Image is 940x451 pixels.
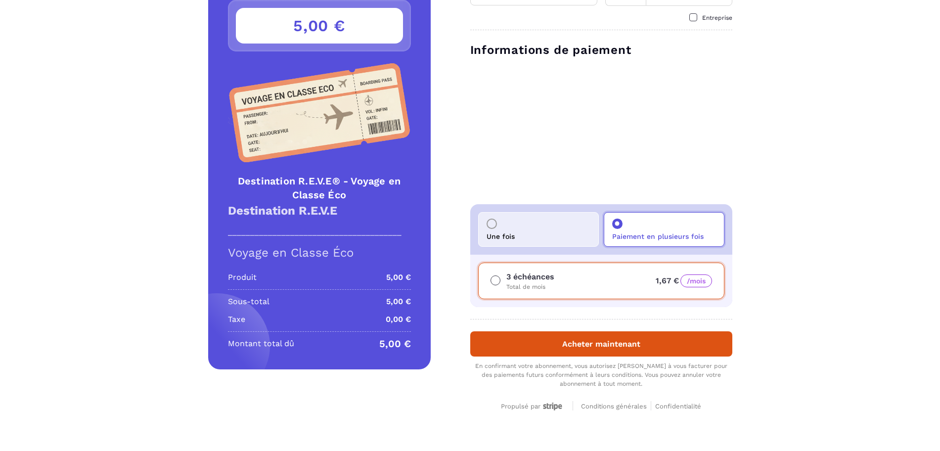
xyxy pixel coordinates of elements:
[228,174,411,202] h4: Destination R.E.V.E® - Voyage en Classe Éco
[656,276,712,285] span: 1,67 €
[386,271,411,283] p: 5,00 €
[581,403,647,410] span: Conditions générales
[487,232,515,240] p: Une fois
[228,227,411,236] p: _______________________________________
[236,8,403,44] h3: 5,00 €
[470,331,732,357] button: Acheter maintenant
[501,401,565,410] a: Propulsé par
[470,361,732,388] div: En confirmant votre abonnement, vous autorisez [PERSON_NAME] à vous facturer pour des paiements f...
[612,232,704,240] p: Paiement en plusieurs fois
[506,271,554,283] p: 3 échéances
[506,283,554,291] p: Total de mois
[470,42,732,58] h3: Informations de paiement
[702,14,732,21] span: Entreprise
[680,274,712,287] span: /mois
[501,403,565,411] div: Propulsé par
[228,63,411,162] img: Product Image
[655,401,701,410] a: Confidentialité
[655,403,701,410] span: Confidentialité
[581,401,651,410] a: Conditions générales
[228,271,257,283] p: Produit
[379,338,411,350] p: 5,00 €
[468,64,734,194] iframe: Cadre de saisie sécurisé pour le paiement
[386,314,411,325] p: 0,00 €
[386,296,411,308] p: 5,00 €
[228,204,337,218] strong: Destination R.E.V.E
[228,246,411,260] h1: Voyage en Classe Éco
